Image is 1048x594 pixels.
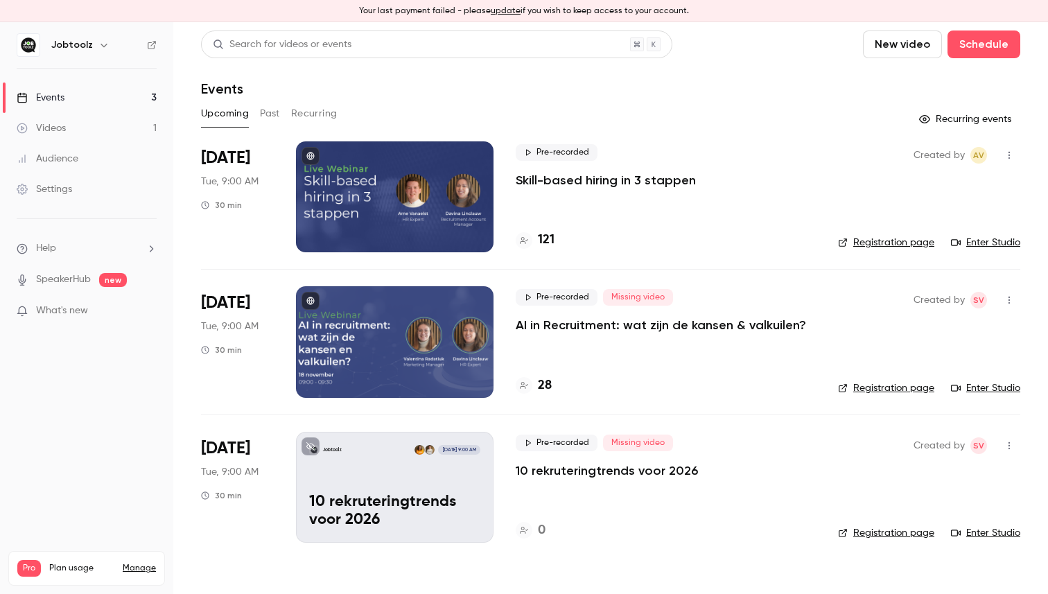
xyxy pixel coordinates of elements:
a: 10 rekruteringtrends voor 2026 [516,462,698,479]
span: Help [36,241,56,256]
span: Missing video [603,435,673,451]
span: Simon Vandamme [970,292,987,308]
a: 121 [516,231,554,250]
a: Enter Studio [951,526,1020,540]
h1: Events [201,80,243,97]
h4: 0 [538,521,545,540]
div: 30 min [201,490,242,501]
button: Past [260,103,280,125]
div: Events [17,91,64,105]
span: Pre-recorded [516,289,597,306]
div: Videos [17,121,66,135]
span: [DATE] [201,437,250,460]
a: Registration page [838,381,934,395]
h6: Jobtoolz [51,38,93,52]
img: Arne Vanaelst [425,445,435,455]
button: New video [863,30,942,58]
span: Created by [914,437,965,454]
a: Registration page [838,526,934,540]
div: Settings [17,182,72,196]
a: Enter Studio [951,381,1020,395]
p: 10 rekruteringtrends voor 2026 [309,493,480,530]
span: Simon Vandamme [970,437,987,454]
span: Arne Vanaelst [970,147,987,164]
span: SV [973,437,984,454]
p: Jobtoolz [322,446,342,453]
div: Search for videos or events [213,37,351,52]
button: Schedule [947,30,1020,58]
span: Created by [914,292,965,308]
div: 30 min [201,200,242,211]
a: 10 rekruteringtrends voor 2026JobtoolzArne VanaelstZahera Taârabt[DATE] 9:00 AM10 rekruteringtren... [296,432,494,543]
span: Created by [914,147,965,164]
a: Manage [123,563,156,574]
span: [DATE] [201,147,250,169]
span: Tue, 9:00 AM [201,465,259,479]
span: Pre-recorded [516,144,597,161]
h4: 28 [538,376,552,395]
a: Registration page [838,236,934,250]
button: Recurring [291,103,338,125]
a: 0 [516,521,545,540]
h4: 121 [538,231,554,250]
button: update [491,5,521,17]
a: Enter Studio [951,236,1020,250]
li: help-dropdown-opener [17,241,157,256]
span: Pre-recorded [516,435,597,451]
a: AI in Recruitment: wat zijn de kansen & valkuilen? [516,317,806,333]
img: Zahera Taârabt [414,445,424,455]
span: Tue, 9:00 AM [201,320,259,333]
a: Skill-based hiring in 3 stappen [516,172,696,189]
span: Missing video [603,289,673,306]
img: Jobtoolz [17,34,40,56]
span: Plan usage [49,563,114,574]
p: Your last payment failed - please if you wish to keep access to your account. [359,5,689,17]
span: Tue, 9:00 AM [201,175,259,189]
span: AV [973,147,984,164]
div: Oct 21 Tue, 9:00 AM (Europe/Brussels) [201,141,274,252]
button: Recurring events [913,108,1020,130]
span: [DATE] [201,292,250,314]
div: Jan 20 Tue, 9:00 AM (Europe/Brussels) [201,432,274,543]
span: new [99,273,127,287]
span: [DATE] 9:00 AM [438,445,480,455]
span: Pro [17,560,41,577]
a: SpeakerHub [36,272,91,287]
span: What's new [36,304,88,318]
a: 28 [516,376,552,395]
div: Nov 18 Tue, 9:00 AM (Europe/Brussels) [201,286,274,397]
div: 30 min [201,344,242,356]
div: Audience [17,152,78,166]
button: Upcoming [201,103,249,125]
span: SV [973,292,984,308]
